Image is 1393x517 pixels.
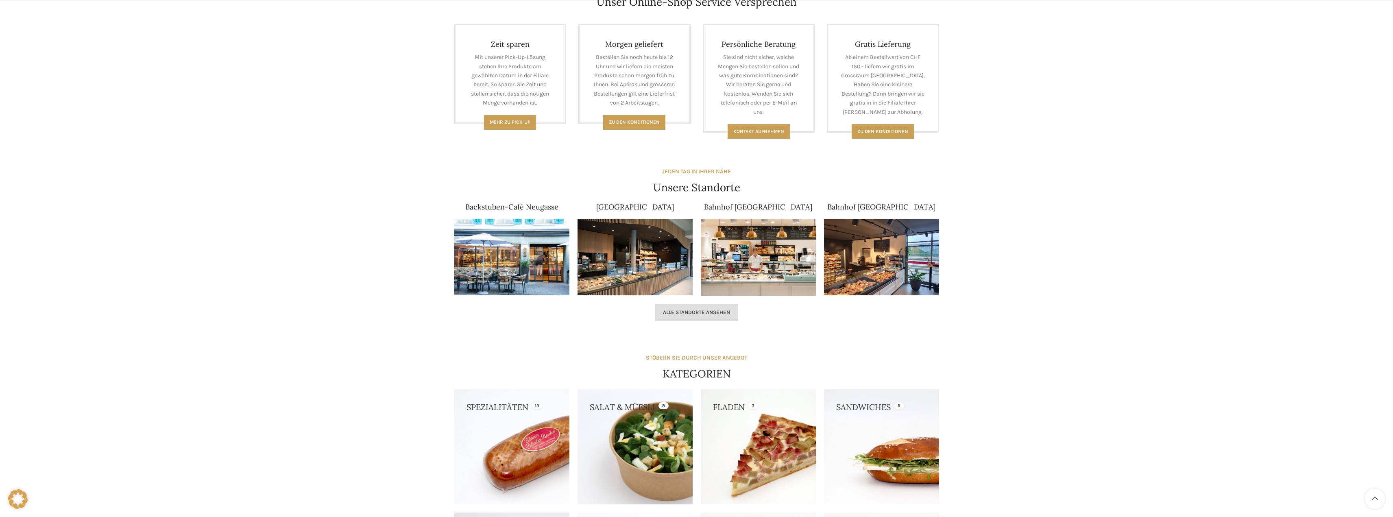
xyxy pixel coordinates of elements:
[662,167,731,176] div: JEDEN TAG IN IHRER NÄHE
[592,53,677,107] p: Bestellen Sie noch heute bis 12 Uhr und wir liefern die meisten Produkte schon morgen früh zu Ihn...
[465,202,558,212] a: Backstuben-Café Neugasse
[716,53,802,117] p: Sie sind nicht sicher, welche Mengen Sie bestellen sollen und was gute Kombinationen sind? Wir be...
[733,129,784,134] span: Kontakt aufnehmen
[490,119,530,125] span: Mehr zu Pick-Up
[663,366,731,381] h4: KATEGORIEN
[484,115,536,130] a: Mehr zu Pick-Up
[609,119,660,125] span: Zu den Konditionen
[1365,489,1385,509] a: Scroll to top button
[857,129,908,134] span: Zu den konditionen
[653,180,740,195] h4: Unsere Standorte
[827,202,935,212] a: Bahnhof [GEOGRAPHIC_DATA]
[852,124,914,139] a: Zu den konditionen
[468,39,553,49] h4: Zeit sparen
[840,39,926,49] h4: Gratis Lieferung
[704,202,812,212] a: Bahnhof [GEOGRAPHIC_DATA]
[655,304,738,321] a: Alle Standorte ansehen
[468,53,553,107] p: Mit unserer Pick-Up-Lösung stehen Ihre Produkte am gewählten Datum in der Filiale bereit. So spar...
[592,39,677,49] h4: Morgen geliefert
[646,353,747,362] div: STÖBERN SIE DURCH UNSER ANGEBOT
[728,124,790,139] a: Kontakt aufnehmen
[596,202,674,212] a: [GEOGRAPHIC_DATA]
[603,115,665,130] a: Zu den Konditionen
[840,53,926,117] p: Ab einem Bestellwert von CHF 150.- liefern wir gratis im Grossraum [GEOGRAPHIC_DATA]. Haben Sie e...
[716,39,802,49] h4: Persönliche Beratung
[663,309,730,316] span: Alle Standorte ansehen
